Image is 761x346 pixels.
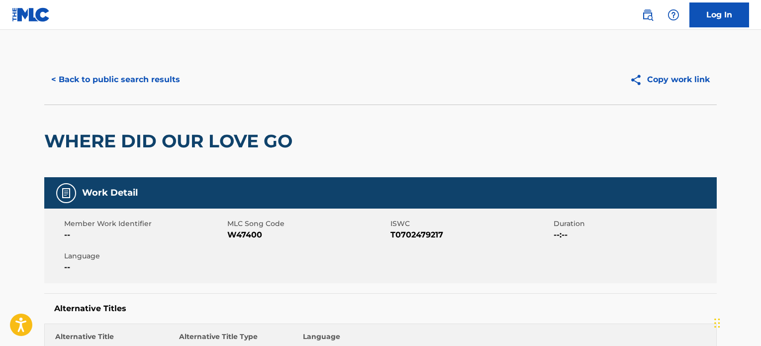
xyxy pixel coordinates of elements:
[44,67,187,92] button: < Back to public search results
[12,7,50,22] img: MLC Logo
[82,187,138,199] h5: Work Detail
[554,219,714,229] span: Duration
[64,261,225,273] span: --
[623,67,717,92] button: Copy work link
[54,304,707,314] h5: Alternative Titles
[642,9,654,21] img: search
[64,251,225,261] span: Language
[554,229,714,241] span: --:--
[689,2,749,27] a: Log In
[714,308,720,338] div: Drag
[390,229,551,241] span: T0702479217
[390,219,551,229] span: ISWC
[227,219,388,229] span: MLC Song Code
[227,229,388,241] span: W47400
[638,5,658,25] a: Public Search
[60,187,72,199] img: Work Detail
[664,5,683,25] div: Help
[630,74,647,86] img: Copy work link
[667,9,679,21] img: help
[64,229,225,241] span: --
[711,298,761,346] iframe: Chat Widget
[44,130,297,152] h2: WHERE DID OUR LOVE GO
[64,219,225,229] span: Member Work Identifier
